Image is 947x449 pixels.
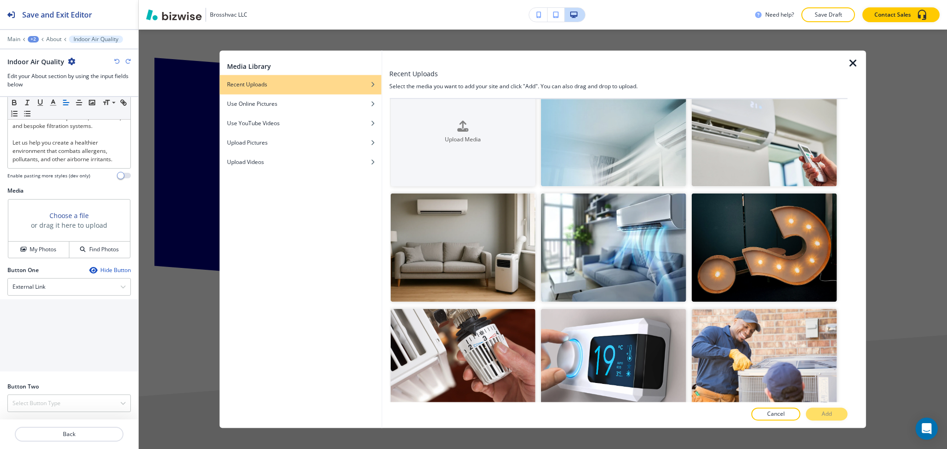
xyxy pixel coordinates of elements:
button: Use YouTube Videos [220,114,381,133]
button: About [46,36,61,42]
button: Brosshvac LLC [146,8,247,22]
h3: Brosshvac LLC [210,11,247,19]
h4: Select Button Type [12,399,61,407]
button: Main [7,36,20,42]
button: +2 [28,36,39,42]
button: Indoor Air Quality [69,36,123,43]
h4: Recent Uploads [227,80,267,89]
button: My Photos [8,242,69,258]
button: Upload Media [390,78,535,186]
img: Bizwise Logo [146,9,202,20]
button: Back [15,427,123,442]
h4: Find Photos [89,245,119,254]
h2: Media Library [227,61,271,71]
h3: Edit your About section by using the input fields below [7,72,131,89]
h2: Button Two [7,382,39,391]
h4: Select the media you want to add your site and click "Add". You can also drag and drop to upload. [389,82,848,91]
h2: Save and Exit Editor [22,9,92,20]
h2: Indoor Air Quality [7,57,64,67]
p: Let us help you create a healthier environment that combats allergens, pollutants, and other airb... [12,139,126,164]
h4: Use Online Pictures [227,100,277,108]
button: Choose a file [49,211,89,220]
button: Hide Button [89,267,131,274]
h4: Use YouTube Videos [227,119,280,127]
h4: Upload Videos [227,158,264,166]
h3: Recent Uploads [389,69,438,79]
h4: Upload Media [390,135,535,144]
h2: Button One [7,266,39,274]
button: Cancel [751,408,800,421]
button: Recent Uploads [220,75,381,94]
h4: Enable pasting more styles (dev only) [7,172,90,179]
p: Save Draft [813,11,843,19]
p: Indoor Air Quality [74,36,118,42]
p: Cancel [767,410,785,419]
button: Save Draft [801,7,855,22]
button: Use Online Pictures [220,94,381,114]
h4: Upload Pictures [227,139,268,147]
button: Upload Videos [220,152,381,172]
h4: External Link [12,283,45,291]
h4: My Photos [30,245,56,254]
div: Choose a fileor drag it here to uploadMy PhotosFind Photos [7,199,131,259]
button: Contact Sales [862,7,940,22]
p: Contact Sales [874,11,911,19]
h3: Need help? [765,11,794,19]
h2: Media [7,187,131,195]
button: Upload Pictures [220,133,381,152]
h3: or drag it here to upload [31,220,107,230]
button: Find Photos [69,242,130,258]
p: Back [16,430,123,438]
div: Open Intercom Messenger [916,418,938,440]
